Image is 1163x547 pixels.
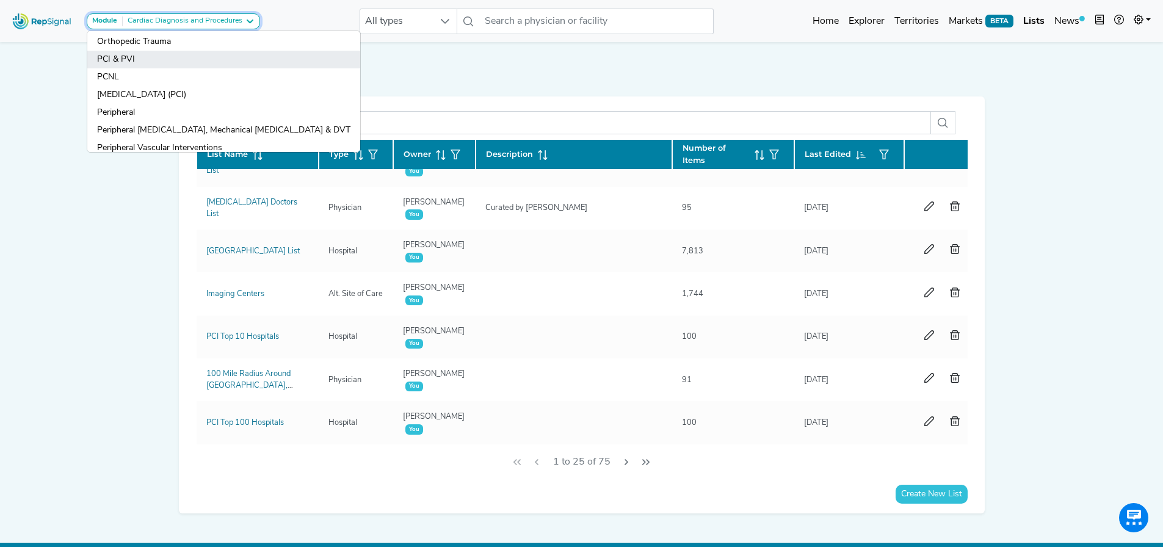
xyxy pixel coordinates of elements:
[206,247,300,255] a: [GEOGRAPHIC_DATA] List
[206,290,264,298] a: Imaging Centers
[896,485,968,504] button: Create New List
[87,104,360,121] a: Peripheral
[404,148,431,160] span: Owner
[405,253,423,263] span: You
[206,370,293,401] a: 100 Mile Radius Around [GEOGRAPHIC_DATA], [GEOGRAPHIC_DATA]
[206,419,284,427] a: PCI Top 100 Hospitals
[805,148,851,160] span: Last Edited
[405,339,423,349] span: You
[396,282,473,305] div: [PERSON_NAME]
[87,68,360,86] a: PCNL
[675,202,699,214] div: 95
[675,288,711,300] div: 1,744
[944,9,1018,34] a: MarketsBETA
[797,417,836,429] div: [DATE]
[1090,9,1109,34] button: Intel Book
[360,9,433,34] span: All types
[797,288,836,300] div: [DATE]
[405,209,423,219] span: You
[396,197,473,220] div: [PERSON_NAME]
[206,198,297,218] a: [MEDICAL_DATA] Doctors List
[797,245,836,257] div: [DATE]
[844,9,889,34] a: Explorer
[405,167,423,176] span: You
[548,451,615,474] span: 1 to 25 of 75
[396,368,473,391] div: [PERSON_NAME]
[207,148,248,160] span: List Name
[405,424,423,434] span: You
[675,245,711,257] div: 7,813
[808,9,844,34] a: Home
[1049,9,1090,34] a: News
[617,451,636,474] button: Next Page
[321,202,369,214] div: Physician
[683,142,750,165] span: Number of Items
[985,15,1013,27] span: BETA
[889,9,944,34] a: Territories
[321,417,364,429] div: Hospital
[123,16,242,26] div: Cardiac Diagnosis and Procedures
[486,148,533,160] span: Description
[797,202,836,214] div: [DATE]
[87,51,360,68] a: PCI & PVI
[405,295,423,305] span: You
[186,57,977,78] h1: My Lists
[797,374,836,386] div: [DATE]
[87,33,360,51] a: Orthopedic Trauma
[675,417,704,429] div: 100
[396,411,473,434] div: [PERSON_NAME]
[797,331,836,342] div: [DATE]
[87,139,360,157] a: Peripheral Vascular Interventions
[636,451,656,474] button: Last Page
[1018,9,1049,34] a: Lists
[405,382,423,391] span: You
[478,202,595,214] div: Curated by [PERSON_NAME]
[92,17,117,24] strong: Module
[675,374,699,386] div: 91
[201,111,931,134] input: Filter table by keyword...
[321,374,369,386] div: Physician
[396,325,473,349] div: [PERSON_NAME]
[87,13,260,29] button: ModuleCardiac Diagnosis and Procedures
[675,331,704,342] div: 100
[480,9,713,34] input: Search a physician or facility
[396,239,473,263] div: [PERSON_NAME]
[321,245,364,257] div: Hospital
[87,86,360,104] a: [MEDICAL_DATA] (PCI)
[329,148,349,160] span: Type
[206,333,279,341] a: PCI Top 10 Hospitals
[87,121,360,139] a: Peripheral [MEDICAL_DATA], Mechanical [MEDICAL_DATA] & DVT
[321,331,364,342] div: Hospital
[321,288,390,300] div: Alt. Site of Care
